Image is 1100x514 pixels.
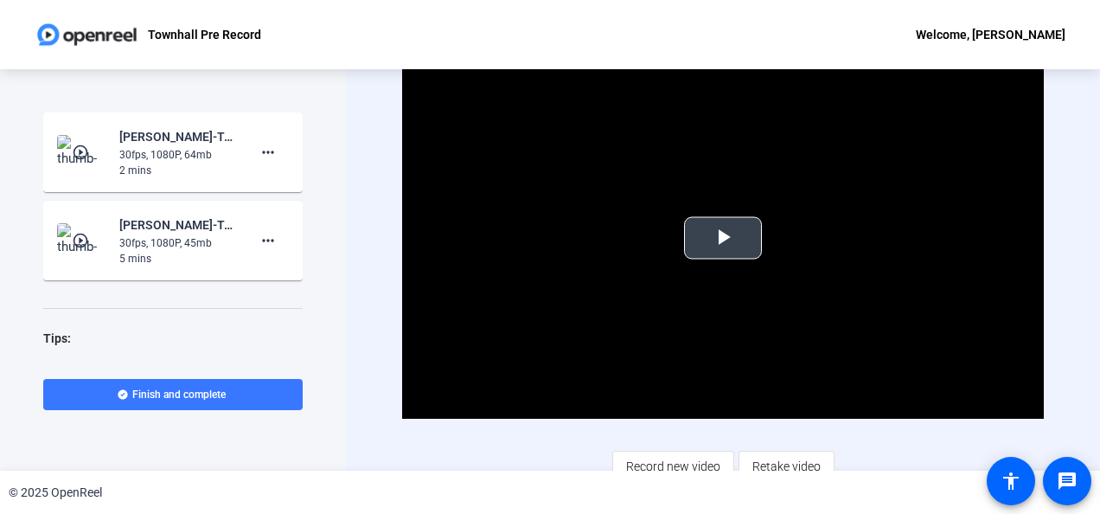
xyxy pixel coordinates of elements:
[684,217,762,260] button: Play Video
[72,232,93,249] mat-icon: play_circle_outline
[9,484,102,502] div: © 2025 OpenReel
[916,24,1065,45] div: Welcome, [PERSON_NAME]
[258,230,278,251] mat-icon: more_horiz
[402,58,1043,419] div: Video Player
[43,328,303,349] div: Tips:
[119,251,235,267] div: 5 mins
[57,135,108,170] img: thumb-nail
[612,451,734,482] button: Record new video
[1001,471,1021,492] mat-icon: accessibility
[119,147,235,163] div: 30fps, 1080P, 64mb
[43,379,303,410] button: Finish and complete
[132,388,226,402] span: Finish and complete
[119,126,235,147] div: [PERSON_NAME]-Townhall Pre Records-Townhall Pre Record-1758210996852-webcam
[626,450,720,483] span: Record new video
[119,163,235,178] div: 2 mins
[258,142,278,163] mat-icon: more_horiz
[148,24,261,45] p: Townhall Pre Record
[119,235,235,251] div: 30fps, 1080P, 45mb
[1057,471,1078,492] mat-icon: message
[119,215,235,235] div: [PERSON_NAME]-Townhall Pre Records-Townhall Pre Record-1757961942527-webcam
[35,17,139,52] img: OpenReel logo
[72,144,93,161] mat-icon: play_circle_outline
[739,451,835,482] button: Retake video
[57,223,108,258] img: thumb-nail
[752,450,821,483] span: Retake video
